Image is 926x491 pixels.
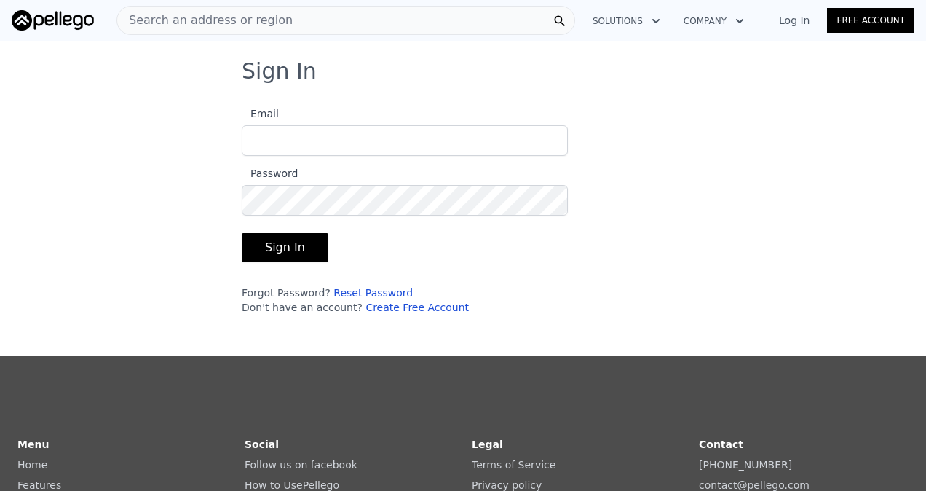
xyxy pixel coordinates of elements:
strong: Contact [699,439,743,450]
input: Email [242,125,568,156]
a: Log In [761,13,827,28]
a: Features [17,479,61,491]
a: Reset Password [333,287,413,299]
button: Company [672,8,756,34]
div: Forgot Password? Don't have an account? [242,286,568,315]
strong: Social [245,439,279,450]
a: Home [17,459,47,471]
button: Solutions [581,8,672,34]
strong: Legal [472,439,503,450]
h3: Sign In [242,58,684,85]
a: Follow us on facebook [245,459,357,471]
a: Terms of Service [472,459,555,471]
a: Privacy policy [472,479,542,491]
button: Sign In [242,233,328,262]
a: Create Free Account [365,302,469,313]
span: Search an address or region [117,12,293,29]
strong: Menu [17,439,49,450]
span: Email [242,108,279,119]
a: contact@pellego.com [699,479,810,491]
img: Pellego [12,10,94,31]
a: How to UsePellego [245,479,339,491]
span: Password [242,168,298,179]
a: [PHONE_NUMBER] [699,459,792,471]
a: Free Account [827,8,914,33]
input: Password [242,185,568,216]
